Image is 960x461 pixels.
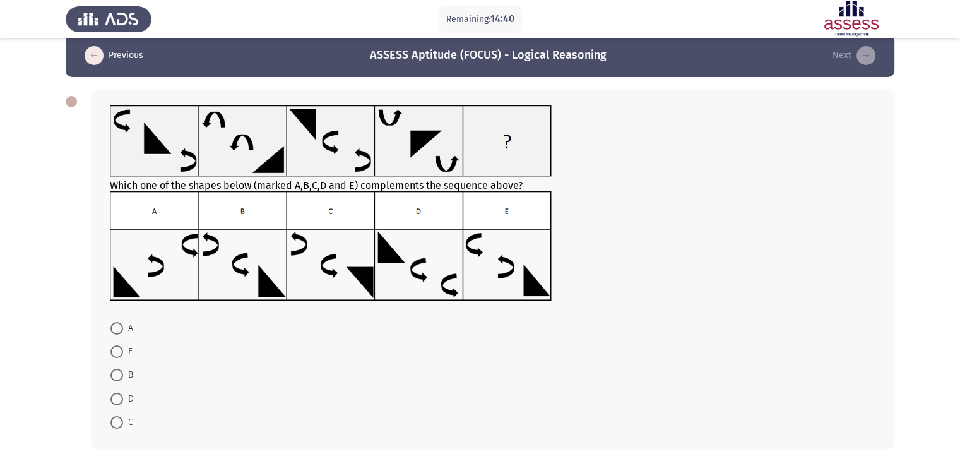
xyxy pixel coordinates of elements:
span: E [123,344,133,359]
span: 14:40 [490,13,514,25]
p: Remaining: [446,11,514,27]
img: UkFYYV8xMEIucG5nMTY0MTIzMDEzNzYyNQ==.png [110,191,552,301]
span: C [123,415,133,430]
span: D [123,392,134,407]
span: B [123,368,133,383]
div: Which one of the shapes below (marked A,B,C,D and E) complements the sequence above? [110,105,875,304]
h3: ASSESS Aptitude (FOCUS) - Logical Reasoning [370,47,607,63]
button: load previous page [81,45,147,66]
button: load next page [829,45,879,66]
img: Assess Talent Management logo [66,1,151,37]
span: A [123,321,133,336]
img: Assessment logo of ASSESS Focus 4 Module Assessment [809,1,894,37]
img: UkFYYV8xMEEucG5nMTY0MTIzMDEyNDgyMQ==.png [110,105,552,177]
